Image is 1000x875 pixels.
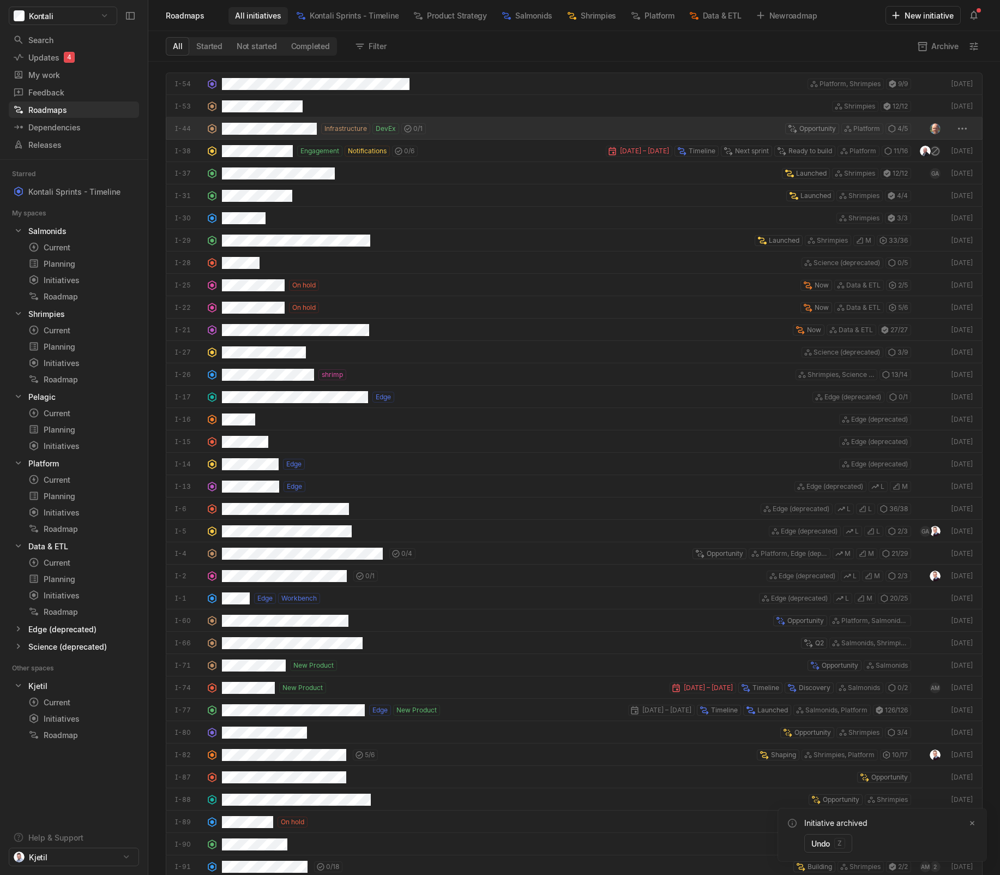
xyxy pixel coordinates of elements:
[868,504,872,514] span: L
[814,258,880,268] span: Science (deprecated)
[350,38,393,55] button: Filter
[560,7,623,25] div: Shrimpies
[844,101,875,111] span: Shrimpies
[820,79,881,89] span: Platform, Shrimpies
[175,280,202,290] div: I-25
[310,10,399,21] span: Kontali Sprints - Timeline
[703,10,742,21] span: Data & ETL
[949,280,973,290] div: [DATE]
[175,191,202,201] div: I-31
[839,325,873,335] span: Data & ETL
[869,481,888,492] button: L
[175,549,202,559] div: I-4
[292,303,316,313] span: On hold
[846,303,881,313] span: Data & ETL
[148,73,1000,875] div: grid
[841,616,908,626] span: Platform, Salmonids, Data & ETL
[878,325,911,335] div: 27 / 27
[788,146,832,156] span: Ready to build
[24,355,139,370] a: Initiatives
[64,52,75,63] div: 4
[365,571,375,581] span: 0 / 1
[862,571,883,582] button: M
[9,456,139,471] a: Platform
[856,548,877,559] button: M
[24,521,139,536] a: Roadmap
[175,213,202,223] div: I-30
[166,363,983,386] a: I-26shrimpShrimpies, Science (deprecated)13/14[DATE]
[817,236,848,245] span: Shrimpies
[28,186,121,197] div: Kontali Sprints - Timeline
[24,604,139,619] a: Roadmap
[376,124,396,134] span: DevEx
[24,555,139,570] a: Current
[886,280,911,291] div: 2 / 5
[949,571,973,581] div: [DATE]
[949,347,973,357] div: [DATE]
[761,549,827,559] span: Platform, Edge (deprecated)
[949,79,973,89] div: [DATE]
[882,146,911,157] div: 11 / 16
[24,472,139,487] a: Current
[28,308,65,320] div: Shrimpies
[930,123,941,134] img: profile.jpeg
[166,73,983,95] div: I-54Platform, Shrimpies9/9[DATE]
[28,391,56,403] div: Pelagic
[175,415,202,424] div: I-16
[807,325,821,335] span: Now
[824,392,881,402] span: Edge (deprecated)
[9,32,139,48] a: Search
[868,549,874,559] span: M
[874,571,880,581] span: M
[9,184,139,199] a: Kontali Sprints - Timeline
[175,437,202,447] div: I-15
[949,146,973,156] div: [DATE]
[885,526,911,537] div: 2 / 3
[24,588,139,603] a: Initiatives
[581,10,616,21] span: Shrimpies
[856,504,875,514] button: L
[886,302,911,313] div: 5 / 6
[175,347,202,357] div: I-27
[292,280,316,290] span: On hold
[28,458,59,469] div: Platform
[885,190,911,201] div: 4 / 4
[24,256,139,271] a: Planning
[24,272,139,287] a: Initiatives
[166,296,983,319] a: I-22On holdNowData & ETL5/6[DATE]
[166,565,983,587] div: I-20/1Edge (deprecated)LM2/3[DATE]
[189,38,230,55] button: Started
[166,587,983,609] a: I-1EdgeWorkbenchEdge (deprecated)LM20/25[DATE]
[902,482,908,492] span: M
[881,482,884,492] span: L
[800,191,831,201] span: Launched
[835,504,854,514] button: L
[28,242,135,253] div: Current
[9,136,139,153] a: Releases
[877,504,911,514] div: 36 / 38
[949,504,973,514] div: [DATE]
[166,341,983,363] a: I-27Science (deprecated)3/9[DATE]
[885,257,911,268] div: 0 / 5
[495,7,559,25] div: Salmonids
[166,229,983,251] a: I-29LaunchedShrimpiesM33/36[DATE]
[949,191,973,201] div: [DATE]
[166,162,983,184] a: I-37LaunchedShrimpies12/12GA[DATE]
[166,520,983,542] div: I-5Edge (deprecated)LL2/3GA[DATE]
[769,236,799,245] span: Launched
[166,542,983,565] div: I-40/4OpportunityPlatform, Edge (deprecated)MM21/29[DATE]
[175,526,202,536] div: I-5
[28,374,135,385] div: Roadmap
[781,526,838,536] span: Edge (deprecated)
[644,10,674,21] span: Platform
[166,386,983,408] a: I-17EdgeEdge (deprecated)0/1[DATE]
[848,191,879,201] span: Shrimpies
[844,169,875,178] span: Shrimpies
[166,95,983,117] div: I-53Shrimpies12/12[DATE]
[24,405,139,421] a: Current
[949,526,973,536] div: [DATE]
[166,140,983,162] a: I-38EngagementNotifications0/6[DATE] – [DATE]TimelineNext sprintReady to buildPlatform11/16[DATE]
[166,207,983,229] div: I-30Shrimpies3/3[DATE]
